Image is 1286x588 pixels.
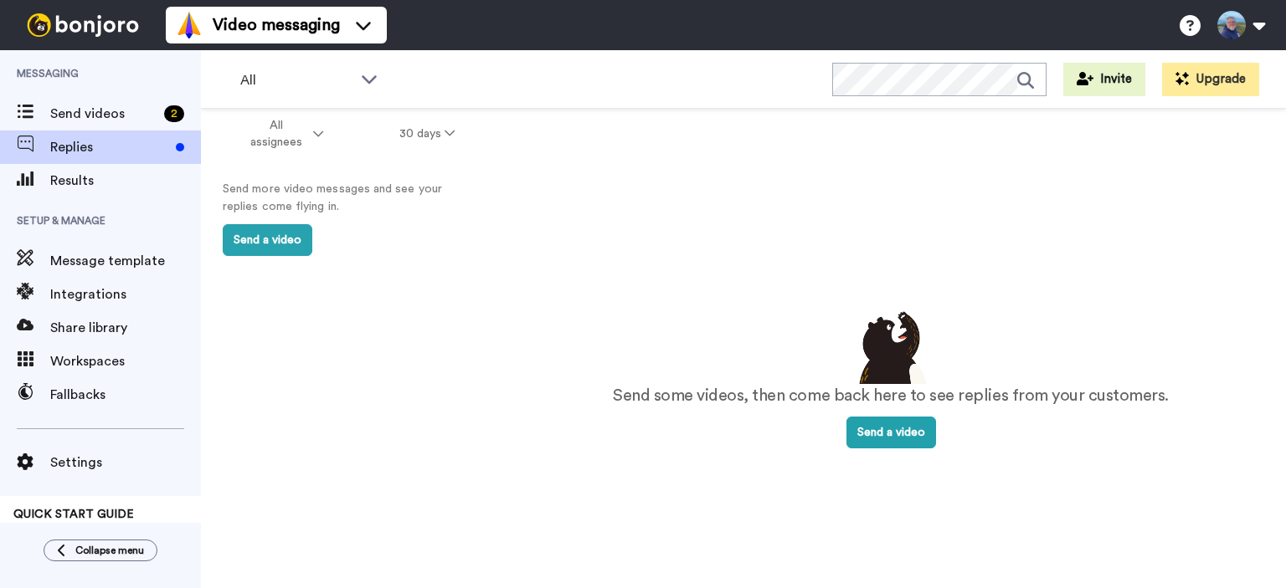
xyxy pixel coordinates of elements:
button: All assignees [204,110,362,157]
div: 2 [164,105,184,122]
span: All [240,70,352,90]
a: Send a video [846,427,936,438]
button: 30 days [362,119,493,149]
button: Invite [1063,63,1145,96]
button: Send a video [223,224,312,256]
span: Message template [50,251,201,271]
span: Settings [50,453,201,473]
button: Upgrade [1162,63,1259,96]
p: Send some videos, then come back here to see replies from your customers. [613,384,1169,408]
span: QUICK START GUIDE [13,509,134,520]
img: vm-color.svg [176,12,203,38]
span: Send videos [50,104,157,124]
span: Fallbacks [50,385,201,405]
button: Collapse menu [44,539,157,561]
span: All assignees [242,117,310,151]
p: Send more video messages and see your replies come flying in. [223,181,474,216]
button: Send a video [846,417,936,448]
span: Collapse menu [75,544,144,557]
span: Share library [50,318,201,338]
span: Workspaces [50,351,201,371]
span: Replies [50,137,169,157]
span: Results [50,171,201,191]
img: bj-logo-header-white.svg [20,13,146,37]
span: Video messaging [213,13,340,37]
span: Integrations [50,284,201,304]
img: results-emptystates.png [849,307,933,384]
